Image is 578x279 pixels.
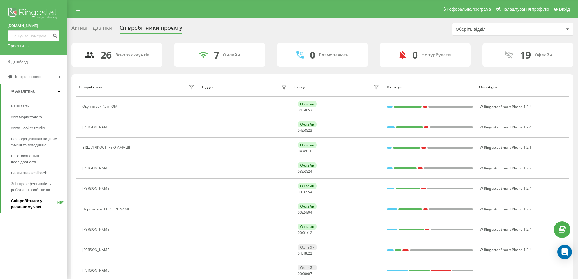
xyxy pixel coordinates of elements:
a: Співробітники у реальному часіNEW [11,196,67,213]
span: Співробітники у реальному часі [11,198,57,210]
img: Ringostat logo [8,6,59,21]
span: Багатоканальні послідовності [11,153,64,165]
div: Онлайн [298,162,317,168]
span: Звіти Looker Studio [11,125,45,131]
div: Оберіть відділ [456,27,528,32]
span: 58 [303,107,307,113]
div: : : [298,190,312,194]
span: Реферальна програма [447,7,491,12]
div: : : [298,210,312,215]
div: [PERSON_NAME] [82,248,112,252]
span: 53 [308,107,312,113]
div: Співробітники проєкту [120,25,182,34]
span: 07 [308,271,312,276]
div: [PERSON_NAME] [82,186,112,191]
div: Співробітник [79,85,103,89]
span: 01 [303,230,307,235]
a: Звіти Looker Studio [11,123,67,134]
span: W Ringostat Smart Phone 1.2.4 [480,247,532,252]
div: 0 [412,49,418,61]
div: Open Intercom Messenger [557,245,572,259]
div: Онлайн [298,142,317,148]
span: 04 [298,128,302,133]
div: Статус [294,85,306,89]
a: Аналiтика [1,84,67,99]
div: : : [298,108,312,112]
div: 7 [214,49,219,61]
div: Розмовляють [319,53,348,58]
div: [PERSON_NAME] [82,227,112,232]
div: Перетятий [PERSON_NAME] [82,207,133,211]
span: 49 [303,148,307,154]
span: 23 [308,128,312,133]
div: В статусі [387,85,473,89]
div: [PERSON_NAME] [82,166,112,170]
span: 04 [298,148,302,154]
span: Вихід [559,7,570,12]
span: W Ringostat Smart Phone 1.2.4 [480,186,532,191]
div: [PERSON_NAME] [82,268,112,273]
span: 03 [298,169,302,174]
div: [PERSON_NAME] [82,125,112,129]
span: 53 [303,169,307,174]
span: 00 [298,271,302,276]
div: 19 [520,49,531,61]
span: W Ringostat Smart Phone 1.2.2 [480,206,532,212]
div: Проекти [8,43,24,49]
div: Офлайн [535,53,552,58]
span: 04 [298,107,302,113]
span: 12 [308,230,312,235]
span: 54 [308,189,312,195]
div: : : [298,128,312,133]
span: Ваші звіти [11,103,29,109]
span: Статистика callback [11,170,47,176]
span: Дашборд [11,60,28,64]
span: Звіт про ефективність роботи співробітників [11,181,64,193]
span: Налаштування профілю [502,7,549,12]
span: W Ringostat Smart Phone 1.2.4 [480,124,532,130]
span: W Ringostat Smart Phone 1.2.4 [480,227,532,232]
span: Центр звернень [13,74,42,79]
a: Багатоканальні послідовності [11,151,67,168]
input: Пошук за номером [8,30,59,41]
span: W Ringostat Smart Phone 1.2.4 [480,104,532,109]
a: Звіт маркетолога [11,112,67,123]
span: 48 [303,251,307,256]
a: [DOMAIN_NAME] [8,23,59,29]
span: W Ringostat Smart Phone 1.2.2 [480,165,532,171]
span: Аналiтика [15,89,35,94]
span: 24 [308,169,312,174]
span: 00 [298,230,302,235]
span: 00 [303,271,307,276]
div: 0 [310,49,315,61]
div: : : [298,149,312,153]
span: 22 [308,251,312,256]
a: Статистика callback [11,168,67,179]
span: 24 [303,210,307,215]
div: : : [298,272,312,276]
a: Ваші звіти [11,101,67,112]
span: 32 [303,189,307,195]
div: Онлайн [298,224,317,230]
span: 00 [298,210,302,215]
span: 04 [298,251,302,256]
span: 10 [308,148,312,154]
div: : : [298,231,312,235]
div: Офлайн [298,244,317,250]
div: Окупнярек Катя ОМ [82,104,119,109]
div: : : [298,169,312,174]
div: Всього акаунтів [115,53,149,58]
span: 04 [308,210,312,215]
span: 00 [298,189,302,195]
span: W Ringostat Smart Phone 1.2.1 [480,145,532,150]
div: Онлайн [223,53,240,58]
div: ВІДДІЛ ЯКОСТІ РЕКЛАМАЦІЇ [82,145,131,150]
div: Відділ [202,85,213,89]
div: Офлайн [298,265,317,270]
div: Активні дзвінки [71,25,112,34]
div: Онлайн [298,121,317,127]
span: Розподіл дзвінків по дням тижня та погодинно [11,136,64,148]
div: Онлайн [298,183,317,189]
div: Не турбувати [421,53,451,58]
div: Онлайн [298,203,317,209]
